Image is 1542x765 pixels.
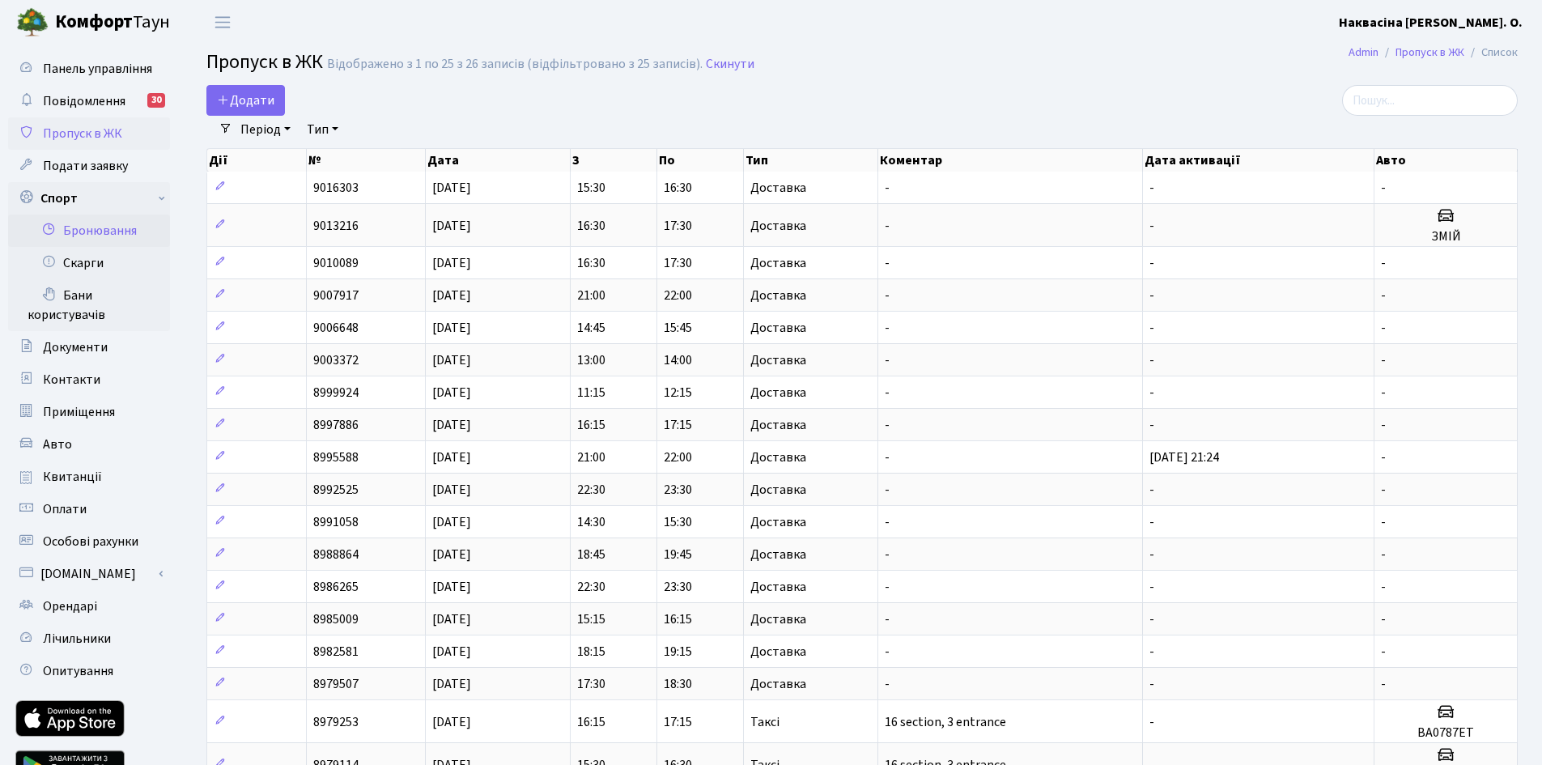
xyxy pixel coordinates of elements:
[577,513,605,531] span: 14:30
[1395,44,1464,61] a: Пропуск в ЖК
[432,319,471,337] span: [DATE]
[432,179,471,197] span: [DATE]
[8,182,170,215] a: Спорт
[43,60,152,78] span: Панель управління
[1149,217,1154,235] span: -
[432,287,471,304] span: [DATE]
[1149,254,1154,272] span: -
[1149,179,1154,197] span: -
[577,319,605,337] span: 14:45
[43,92,125,110] span: Повідомлення
[432,448,471,466] span: [DATE]
[750,181,806,194] span: Доставка
[43,436,72,453] span: Авто
[43,662,113,680] span: Опитування
[664,513,692,531] span: 15:30
[1149,319,1154,337] span: -
[1381,643,1386,661] span: -
[1149,675,1154,693] span: -
[577,610,605,628] span: 15:15
[8,117,170,150] a: Пропуск в ЖК
[432,675,471,693] span: [DATE]
[1381,513,1386,531] span: -
[43,533,138,550] span: Особові рахунки
[55,9,133,35] b: Комфорт
[885,481,890,499] span: -
[432,481,471,499] span: [DATE]
[206,85,285,116] a: Додати
[43,500,87,518] span: Оплати
[8,331,170,363] a: Документи
[750,645,806,658] span: Доставка
[664,416,692,434] span: 17:15
[1342,85,1518,116] input: Пошук...
[313,319,359,337] span: 9006648
[1381,319,1386,337] span: -
[8,461,170,493] a: Квитанції
[1149,384,1154,402] span: -
[8,279,170,331] a: Бани користувачів
[43,403,115,421] span: Приміщення
[207,149,307,172] th: Дії
[432,254,471,272] span: [DATE]
[1349,44,1378,61] a: Admin
[307,149,426,172] th: №
[1381,254,1386,272] span: -
[664,179,692,197] span: 16:30
[43,338,108,356] span: Документи
[664,319,692,337] span: 15:45
[885,416,890,434] span: -
[1149,546,1154,563] span: -
[8,623,170,655] a: Лічильники
[750,386,806,399] span: Доставка
[43,468,102,486] span: Квитанції
[217,91,274,109] span: Додати
[664,610,692,628] span: 16:15
[202,9,243,36] button: Переключити навігацію
[432,610,471,628] span: [DATE]
[1149,287,1154,304] span: -
[1381,481,1386,499] span: -
[432,643,471,661] span: [DATE]
[577,254,605,272] span: 16:30
[1149,610,1154,628] span: -
[885,546,890,563] span: -
[43,157,128,175] span: Подати заявку
[885,513,890,531] span: -
[750,580,806,593] span: Доставка
[664,546,692,563] span: 19:45
[885,643,890,661] span: -
[664,643,692,661] span: 19:15
[1149,643,1154,661] span: -
[885,713,1006,731] span: 16 section, 3 entrance
[577,481,605,499] span: 22:30
[1149,713,1154,731] span: -
[55,9,170,36] span: Таун
[147,93,165,108] div: 30
[577,179,605,197] span: 15:30
[1149,513,1154,531] span: -
[577,287,605,304] span: 21:00
[577,416,605,434] span: 16:15
[206,48,323,76] span: Пропуск в ЖК
[313,643,359,661] span: 8982581
[750,354,806,367] span: Доставка
[432,384,471,402] span: [DATE]
[1381,351,1386,369] span: -
[664,675,692,693] span: 18:30
[1374,149,1518,172] th: Авто
[16,6,49,39] img: logo.png
[750,289,806,302] span: Доставка
[1464,44,1518,62] li: Список
[432,351,471,369] span: [DATE]
[885,287,890,304] span: -
[885,448,890,466] span: -
[300,116,345,143] a: Тип
[43,125,122,142] span: Пропуск в ЖК
[313,675,359,693] span: 8979507
[432,416,471,434] span: [DATE]
[313,179,359,197] span: 9016303
[750,483,806,496] span: Доставка
[750,613,806,626] span: Доставка
[706,57,754,72] a: Скинути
